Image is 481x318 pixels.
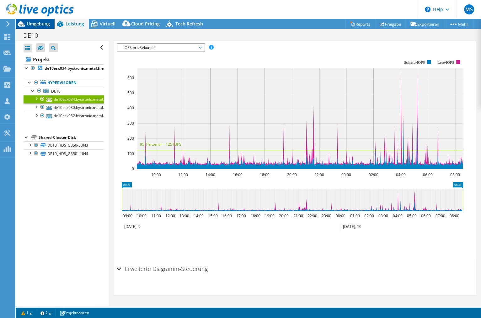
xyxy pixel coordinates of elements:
[127,90,134,95] text: 500
[341,172,351,177] text: 00:00
[36,309,56,317] a: 2
[345,19,375,29] a: Reports
[127,136,134,141] text: 200
[194,213,203,218] text: 14:00
[100,21,115,27] span: Virtuell
[55,309,94,317] a: Projektnotizen
[24,79,104,87] a: Hypervisoren
[437,60,454,65] text: Lese-IOPS
[279,213,288,218] text: 20:00
[132,166,134,171] text: 0
[120,44,201,51] span: IOPS pro Sekunde
[321,213,331,218] text: 23:00
[307,213,317,218] text: 22:00
[127,105,134,110] text: 400
[39,134,104,141] div: Shared-Cluster-Disk
[151,213,161,218] text: 11:00
[208,213,217,218] text: 15:00
[449,213,459,218] text: 08:00
[151,172,161,177] text: 10:00
[127,121,134,126] text: 300
[27,21,50,27] span: Umgebung
[444,19,473,29] a: Mehr
[24,95,104,103] a: de10esx034.bystronic.metal.firm
[335,213,345,218] text: 00:00
[450,172,460,177] text: 08:00
[293,213,303,218] text: 21:00
[232,172,242,177] text: 16:00
[122,213,132,218] text: 09:00
[66,21,84,27] span: Leistung
[24,87,104,95] a: DE10
[404,60,425,65] text: Schreib-IOPS
[250,213,260,218] text: 18:00
[423,172,432,177] text: 06:00
[259,172,269,177] text: 18:00
[421,213,430,218] text: 06:00
[24,149,104,158] a: DE10_HDS_G350-LUN4
[396,172,405,177] text: 04:00
[178,172,188,177] text: 12:00
[406,19,444,29] a: Exportieren
[314,172,324,177] text: 22:00
[375,19,406,29] a: Freigabe
[127,75,134,80] text: 600
[131,21,160,27] span: Cloud Pricing
[393,213,402,218] text: 04:00
[222,213,232,218] text: 16:00
[140,142,181,147] text: 95. Perzentil = 125 IOPS
[117,262,208,275] h2: Erweiterte Diagramm-Steuerung
[287,172,297,177] text: 20:00
[17,309,36,317] a: 1
[165,213,175,218] text: 12:00
[51,89,61,94] span: DE10
[24,112,104,120] a: de10esx032.bystronic.metal.firm
[205,172,215,177] text: 14:00
[24,103,104,111] a: de10esx030.bystronic.metal.firm
[368,172,378,177] text: 02:00
[136,213,146,218] text: 10:00
[378,213,388,218] text: 03:00
[407,213,416,218] text: 05:00
[179,213,189,218] text: 13:00
[364,213,374,218] text: 02:00
[45,66,106,71] b: de10esx034.bystronic.metal.firm
[425,7,430,12] svg: \n
[24,54,104,64] a: Projekt
[24,64,104,73] a: de10esx034.bystronic.metal.firm
[435,213,445,218] text: 07:00
[464,4,474,14] span: MS
[175,21,203,27] span: Tech Refresh
[350,213,360,218] text: 01:00
[20,32,48,39] h1: DE10
[127,151,134,156] text: 100
[24,141,104,149] a: DE10_HDS_G350-LUN3
[236,213,246,218] text: 17:00
[265,213,274,218] text: 19:00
